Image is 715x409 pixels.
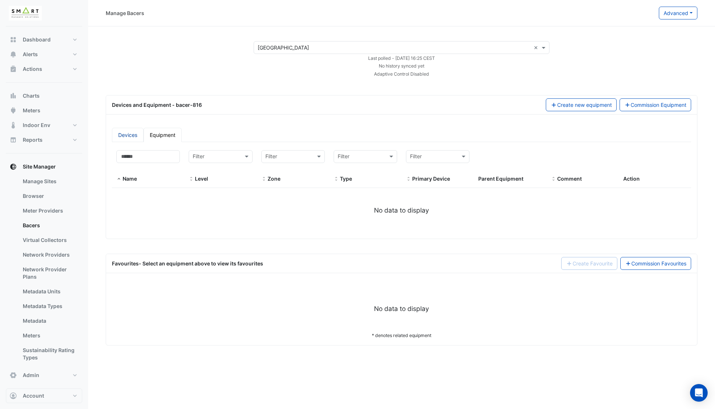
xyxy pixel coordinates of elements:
span: Type [334,176,339,182]
button: Indoor Env [6,118,82,133]
span: Level [195,175,208,182]
app-icon: Actions [10,65,17,73]
app-icon: Charts [10,92,17,99]
span: Comment [551,176,556,182]
button: Commission Equipment [620,98,692,111]
span: Comment [557,175,582,182]
span: Primary Device [412,175,450,182]
a: Network Provider Plans [17,262,82,284]
button: Alerts [6,47,82,62]
a: Commission Favourites [620,257,692,270]
a: Metadata Types [17,299,82,314]
a: Browser [17,189,82,203]
span: Action [623,175,640,182]
span: Admin [23,372,39,379]
span: Zone [261,176,266,182]
span: Account [23,392,44,399]
span: - Select an equipment above to view its favourites [139,260,263,267]
a: Network Providers [17,247,82,262]
a: Meters [17,328,82,343]
img: Company Logo [9,6,42,21]
app-icon: Alerts [10,51,17,58]
app-icon: Reports [10,136,17,144]
div: No data to display [112,304,691,314]
span: Level [189,176,194,182]
button: Actions [6,62,82,76]
span: Name [116,176,121,182]
a: Bacers [17,218,82,233]
span: Actions [23,65,42,73]
span: Clear [534,44,540,51]
span: Reports [23,136,43,144]
a: Sustainability Rating Types [17,343,82,365]
small: Adaptive Control Disabled [374,71,429,77]
small: No history synced yet [379,63,424,69]
a: Meter Providers [17,203,82,218]
div: No data to display [112,206,691,215]
a: Equipment [144,128,182,142]
span: Primary Device [406,176,411,182]
button: Site Manager [6,159,82,174]
button: Advanced [659,7,697,19]
button: Reports [6,133,82,147]
button: Create new equipment [546,98,617,111]
span: Type [340,175,352,182]
app-icon: Meters [10,107,17,114]
div: Manage Bacers [106,9,144,17]
app-icon: Dashboard [10,36,17,43]
app-icon: Admin [10,372,17,379]
app-icon: Site Manager [10,163,17,170]
span: Parent Equipment [478,175,523,182]
a: Metadata [17,314,82,328]
div: Favourites [112,260,263,267]
div: Devices and Equipment - bacer-816 [108,101,541,109]
button: Admin [6,368,82,383]
button: Meters [6,103,82,118]
span: Dashboard [23,36,51,43]
span: Name [123,175,137,182]
a: Metadata Units [17,284,82,299]
button: Dashboard [6,32,82,47]
a: Virtual Collectors [17,233,82,247]
small: * denotes related equipment [372,333,431,338]
span: Meters [23,107,40,114]
div: Site Manager [6,174,82,368]
span: Alerts [23,51,38,58]
div: Open Intercom Messenger [690,384,708,402]
span: Charts [23,92,40,99]
app-icon: Indoor Env [10,122,17,129]
span: Zone [268,175,280,182]
small: Fri 29-Aug-2025 15:25 BST [368,55,435,61]
button: Account [6,388,82,403]
span: Indoor Env [23,122,50,129]
a: Manage Sites [17,174,82,189]
span: Site Manager [23,163,56,170]
button: Charts [6,88,82,103]
a: Devices [112,128,144,142]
